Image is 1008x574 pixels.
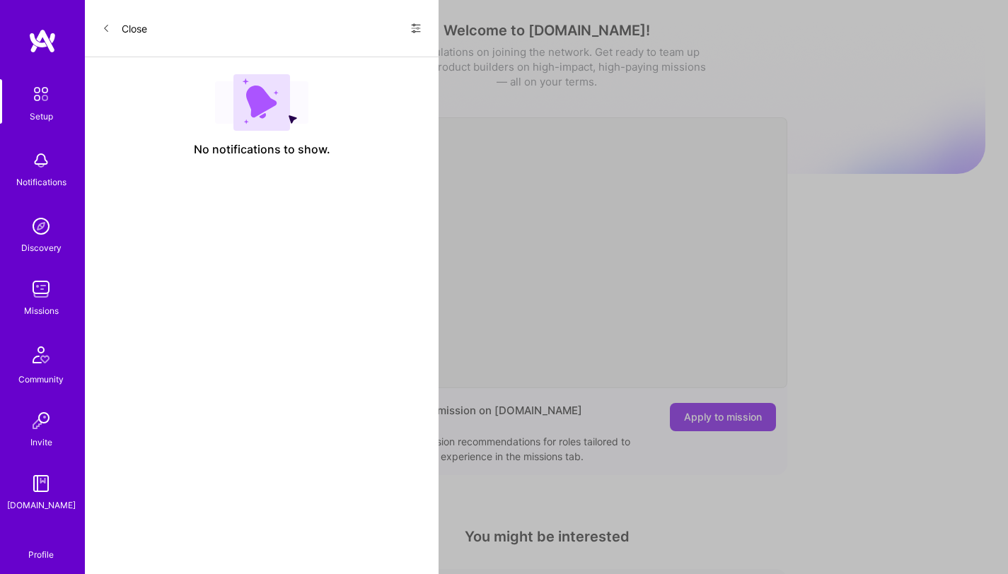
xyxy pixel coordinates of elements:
img: Community [24,338,58,372]
span: No notifications to show. [194,142,330,157]
img: logo [28,28,57,54]
img: teamwork [27,275,55,303]
img: empty [215,74,308,131]
div: Setup [30,109,53,124]
img: bell [27,146,55,175]
div: Profile [28,547,54,561]
div: Community [18,372,64,387]
div: Discovery [21,240,62,255]
div: Missions [24,303,59,318]
a: Profile [23,532,59,561]
img: setup [26,79,56,109]
div: Invite [30,435,52,450]
div: [DOMAIN_NAME] [7,498,76,512]
img: discovery [27,212,55,240]
button: Close [102,17,147,40]
div: Notifications [16,175,66,189]
img: Invite [27,406,55,435]
img: guide book [27,469,55,498]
